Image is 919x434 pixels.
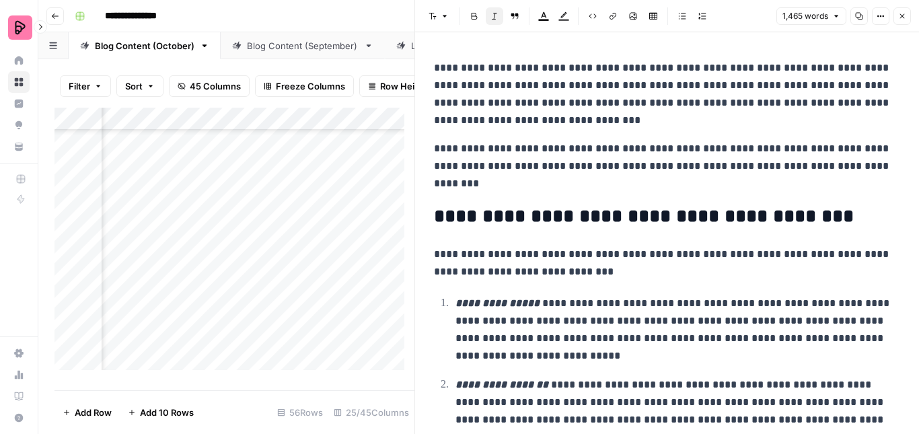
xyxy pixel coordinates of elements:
button: Freeze Columns [255,75,354,97]
span: 45 Columns [190,79,241,93]
span: Add Row [75,406,112,419]
a: Blog Content (October) [69,32,221,59]
a: Settings [8,342,30,364]
button: 45 Columns [169,75,250,97]
div: 56 Rows [272,402,328,423]
span: Freeze Columns [276,79,345,93]
a: Blog Content (September) [221,32,385,59]
div: Blog Content (October) [95,39,194,52]
button: Filter [60,75,111,97]
a: Insights [8,93,30,114]
a: Opportunities [8,114,30,136]
span: 1,465 words [782,10,828,22]
span: Add 10 Rows [140,406,194,419]
a: Listicles - WIP [385,32,497,59]
button: Workspace: Preply [8,11,30,44]
button: Add 10 Rows [120,402,202,423]
button: Add Row [54,402,120,423]
button: Row Height [359,75,437,97]
span: Row Height [380,79,429,93]
div: 25/45 Columns [328,402,414,423]
a: Browse [8,71,30,93]
a: Your Data [8,136,30,157]
a: Home [8,50,30,71]
button: Help + Support [8,407,30,429]
div: Blog Content (September) [247,39,359,52]
a: Usage [8,364,30,386]
button: Sort [116,75,163,97]
a: Learning Hub [8,386,30,407]
img: Preply Logo [8,15,32,40]
span: Filter [69,79,90,93]
span: Sort [125,79,143,93]
button: 1,465 words [776,7,846,25]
